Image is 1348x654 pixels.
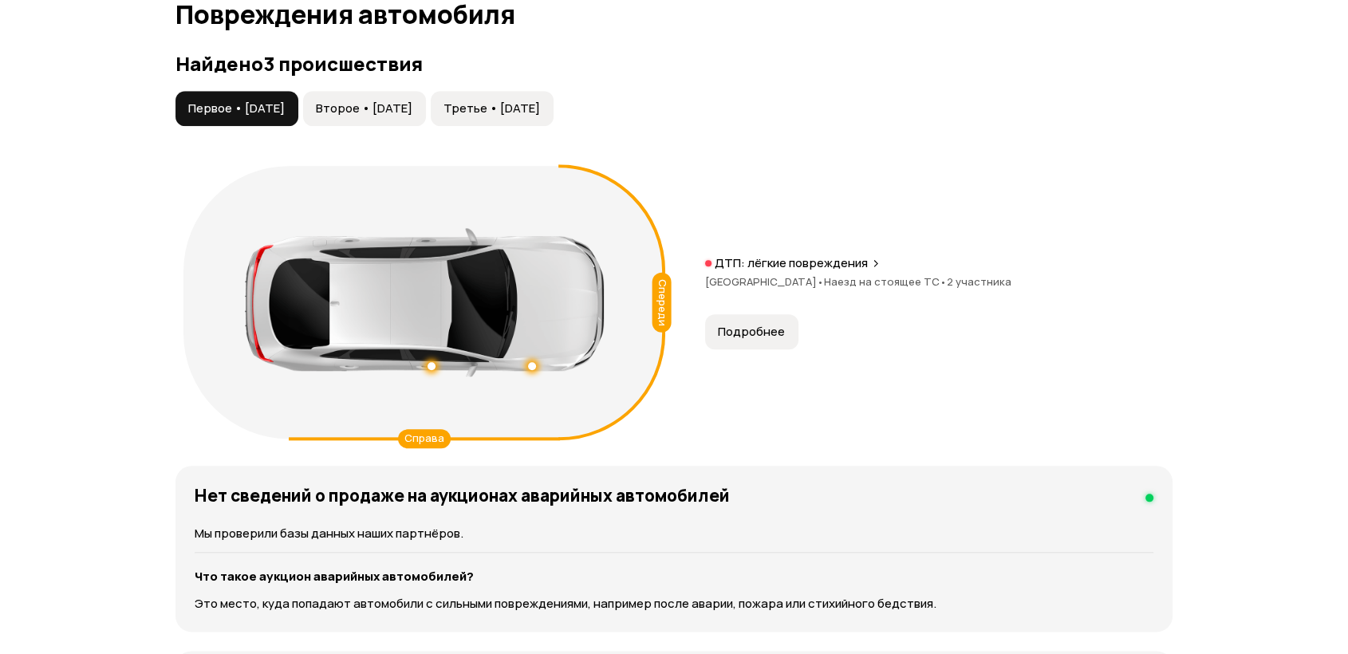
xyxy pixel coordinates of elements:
[705,274,824,289] span: [GEOGRAPHIC_DATA]
[195,595,1153,613] p: Это место, куда попадают автомобили с сильными повреждениями, например после аварии, пожара или с...
[195,568,474,585] strong: Что такое аукцион аварийных автомобилей?
[947,274,1011,289] span: 2 участника
[705,314,798,349] button: Подробнее
[940,274,947,289] span: •
[303,91,426,126] button: Второе • [DATE]
[431,91,554,126] button: Третье • [DATE]
[652,273,672,333] div: Спереди
[195,485,730,506] h4: Нет сведений о продаже на аукционах аварийных автомобилей
[175,91,298,126] button: Первое • [DATE]
[824,274,947,289] span: Наезд на стоящее ТС
[715,255,868,271] p: ДТП: лёгкие повреждения
[316,100,412,116] span: Второе • [DATE]
[718,324,785,340] span: Подробнее
[398,429,451,448] div: Справа
[817,274,824,289] span: •
[188,100,285,116] span: Первое • [DATE]
[443,100,540,116] span: Третье • [DATE]
[175,53,1173,75] h3: Найдено 3 происшествия
[195,525,1153,542] p: Мы проверили базы данных наших партнёров.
